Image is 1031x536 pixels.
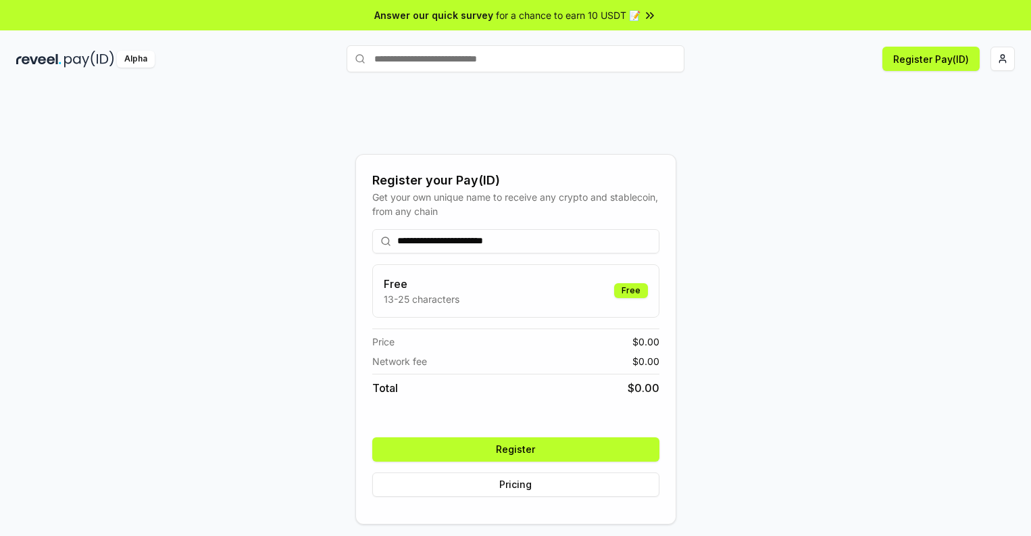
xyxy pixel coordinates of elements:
[882,47,980,71] button: Register Pay(ID)
[372,190,659,218] div: Get your own unique name to receive any crypto and stablecoin, from any chain
[628,380,659,396] span: $ 0.00
[384,292,459,306] p: 13-25 characters
[64,51,114,68] img: pay_id
[374,8,493,22] span: Answer our quick survey
[384,276,459,292] h3: Free
[372,335,395,349] span: Price
[632,354,659,368] span: $ 0.00
[632,335,659,349] span: $ 0.00
[372,380,398,396] span: Total
[117,51,155,68] div: Alpha
[372,354,427,368] span: Network fee
[496,8,640,22] span: for a chance to earn 10 USDT 📝
[614,283,648,298] div: Free
[372,171,659,190] div: Register your Pay(ID)
[372,437,659,462] button: Register
[372,472,659,497] button: Pricing
[16,51,61,68] img: reveel_dark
